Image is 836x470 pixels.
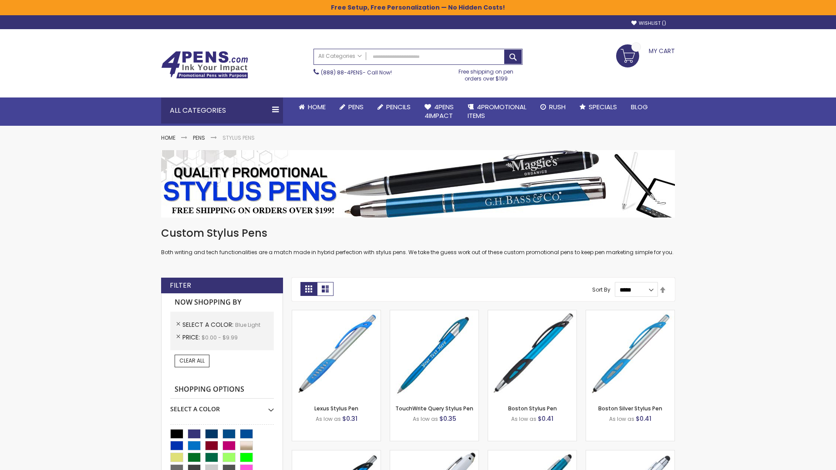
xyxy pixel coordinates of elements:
[292,97,333,117] a: Home
[598,405,662,412] a: Boston Silver Stylus Pen
[161,134,175,141] a: Home
[161,97,283,124] div: All Categories
[321,69,392,76] span: - Call Now!
[549,102,566,111] span: Rush
[609,415,634,423] span: As low as
[292,450,381,457] a: Lexus Metallic Stylus Pen-Blue - Light
[314,49,366,64] a: All Categories
[314,405,358,412] a: Lexus Stylus Pen
[342,414,357,423] span: $0.31
[292,310,381,399] img: Lexus Stylus Pen-Blue - Light
[488,450,576,457] a: Lory Metallic Stylus Pen-Blue - Light
[418,97,461,126] a: 4Pens4impact
[371,97,418,117] a: Pencils
[193,134,205,141] a: Pens
[386,102,411,111] span: Pencils
[182,333,202,342] span: Price
[573,97,624,117] a: Specials
[589,102,617,111] span: Specials
[395,405,473,412] a: TouchWrite Query Stylus Pen
[390,450,479,457] a: Kimberly Logo Stylus Pens-LT-Blue
[316,415,341,423] span: As low as
[450,65,523,82] div: Free shipping on pen orders over $199
[170,399,274,413] div: Select A Color
[161,150,675,218] img: Stylus Pens
[631,102,648,111] span: Blog
[321,69,363,76] a: (888) 88-4PENS
[439,414,456,423] span: $0.35
[179,357,205,364] span: Clear All
[170,281,191,290] strong: Filter
[333,97,371,117] a: Pens
[161,226,675,256] div: Both writing and tech functionalities are a match made in hybrid perfection with stylus pens. We ...
[586,310,674,399] img: Boston Silver Stylus Pen-Blue - Light
[468,102,526,120] span: 4PROMOTIONAL ITEMS
[390,310,479,399] img: TouchWrite Query Stylus Pen-Blue Light
[292,310,381,317] a: Lexus Stylus Pen-Blue - Light
[488,310,576,399] img: Boston Stylus Pen-Blue - Light
[318,53,362,60] span: All Categories
[538,414,553,423] span: $0.41
[308,102,326,111] span: Home
[202,334,238,341] span: $0.00 - $9.99
[235,321,260,329] span: Blue Light
[222,134,255,141] strong: Stylus Pens
[300,282,317,296] strong: Grid
[170,293,274,312] strong: Now Shopping by
[586,310,674,317] a: Boston Silver Stylus Pen-Blue - Light
[592,286,610,293] label: Sort By
[631,20,666,27] a: Wishlist
[348,102,364,111] span: Pens
[170,380,274,399] strong: Shopping Options
[586,450,674,457] a: Silver Cool Grip Stylus Pen-Blue - Light
[533,97,573,117] a: Rush
[508,405,557,412] a: Boston Stylus Pen
[624,97,655,117] a: Blog
[413,415,438,423] span: As low as
[461,97,533,126] a: 4PROMOTIONALITEMS
[161,51,248,79] img: 4Pens Custom Pens and Promotional Products
[488,310,576,317] a: Boston Stylus Pen-Blue - Light
[390,310,479,317] a: TouchWrite Query Stylus Pen-Blue Light
[425,102,454,120] span: 4Pens 4impact
[511,415,536,423] span: As low as
[175,355,209,367] a: Clear All
[636,414,651,423] span: $0.41
[182,320,235,329] span: Select A Color
[161,226,675,240] h1: Custom Stylus Pens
